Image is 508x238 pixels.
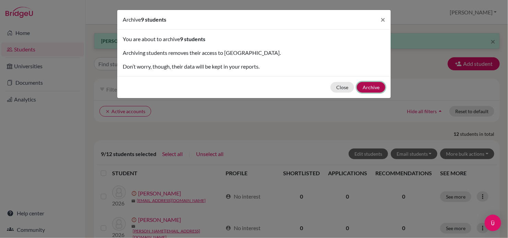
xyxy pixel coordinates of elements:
[123,35,385,43] p: You are about to archive
[123,62,385,71] p: Don’t worry, though, their data will be kept in your reports.
[180,36,205,42] span: 9 students
[375,10,391,29] button: Close
[485,215,501,231] div: Open Intercom Messenger
[380,14,385,24] span: ×
[330,82,354,93] button: Close
[141,16,166,23] span: 9 students
[123,16,141,23] span: Archive
[123,49,385,57] p: Archiving students removes their access to [GEOGRAPHIC_DATA].
[357,82,385,93] button: Archive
